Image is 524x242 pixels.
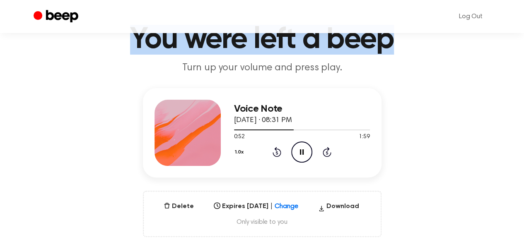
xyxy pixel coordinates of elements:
button: 1.0x [234,145,247,159]
a: Log Out [451,7,491,26]
span: 1:59 [359,133,369,141]
span: [DATE] · 08:31 PM [234,117,292,124]
button: Delete [160,201,197,211]
span: Only visible to you [154,218,371,226]
h3: Voice Note [234,103,370,115]
h1: You were left a beep [50,25,474,55]
button: Download [315,201,362,215]
a: Beep [34,9,80,25]
p: Turn up your volume and press play. [103,61,421,75]
span: 0:52 [234,133,245,141]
